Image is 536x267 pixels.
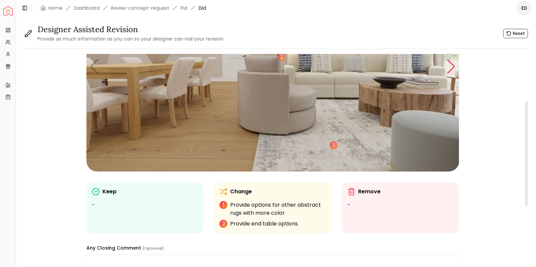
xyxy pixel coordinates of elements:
p: 2 [219,220,227,228]
span: Did [199,5,206,11]
nav: breadcrumb [41,5,206,11]
button: ED [517,1,531,15]
p: Remove [358,188,381,196]
small: Provide as much information as you can so your designer can nail your revision [38,36,223,42]
p: Keep [103,188,117,196]
button: Reset [503,29,528,38]
p: Provide end table options [230,220,298,228]
div: 1 [330,141,338,149]
img: Spacejoy Logo [3,6,13,15]
a: Spacejoy [3,6,13,15]
p: Provide options for other abstract rugs with more color [230,201,326,217]
a: Dashboard [74,5,99,11]
h3: Designer Assisted Revision [38,24,223,35]
ul: - [92,201,198,209]
ul: - [347,201,454,209]
a: Pid [181,5,187,11]
div: 2 [277,53,285,61]
a: Revise-concept-request [111,5,169,11]
label: Any Closing Comment [86,245,164,251]
p: Change [230,188,252,196]
span: ED [518,2,530,14]
div: Next slide [447,59,456,74]
p: 1 [219,201,227,209]
small: (Optional) [142,246,164,251]
a: Home [49,5,63,11]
